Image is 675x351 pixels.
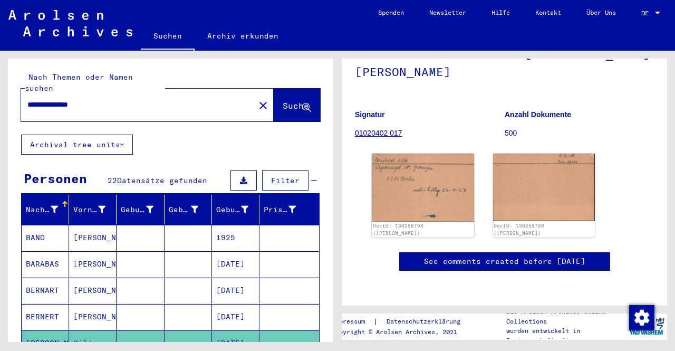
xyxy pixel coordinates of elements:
[216,201,262,218] div: Geburtsdatum
[165,195,212,224] mat-header-cell: Geburt‏
[372,154,474,221] img: 001.jpg
[117,195,164,224] mat-header-cell: Geburtsname
[629,305,654,330] div: Modification du consentement
[69,225,117,251] mat-cell: [PERSON_NAME]
[274,89,320,121] button: Suche
[117,176,207,185] span: Datensätze gefunden
[121,201,166,218] div: Geburtsname
[373,223,423,236] a: DocID: 130258768 ([PERSON_NAME])
[355,129,402,137] a: 01020402 017
[262,170,308,191] button: Filter
[24,169,87,188] div: Personen
[493,154,595,221] img: 002.jpg
[505,128,654,139] p: 500
[332,316,373,327] a: Impressum
[212,304,259,330] mat-cell: [DATE]
[212,225,259,251] mat-cell: 1925
[271,176,300,185] span: Filter
[378,316,473,327] a: Datenschutzerklärung
[22,278,69,303] mat-cell: BERNART
[121,204,153,215] div: Geburtsname
[26,201,71,218] div: Nachname
[506,307,626,326] p: Die Arolsen Archives Online-Collections
[73,201,119,218] div: Vorname
[641,10,653,17] span: DE
[283,100,309,111] span: Suche
[69,304,117,330] mat-cell: [PERSON_NAME]
[69,195,117,224] mat-header-cell: Vorname
[22,225,69,251] mat-cell: BAND
[424,256,585,267] a: See comments created before [DATE]
[627,313,667,339] img: yv_logo.png
[141,23,195,51] a: Suchen
[212,195,259,224] mat-header-cell: Geburtsdatum
[22,251,69,277] mat-cell: BARABAS
[505,110,571,119] b: Anzahl Dokumente
[108,176,117,185] span: 22
[355,30,654,94] h1: Dokumente mit Namen ab [GEOGRAPHIC_DATA][PERSON_NAME]
[264,201,309,218] div: Prisoner #
[69,251,117,277] mat-cell: [PERSON_NAME]
[494,223,544,236] a: DocID: 130258768 ([PERSON_NAME])
[332,327,473,337] p: Copyright © Arolsen Archives, 2021
[264,204,296,215] div: Prisoner #
[169,204,198,215] div: Geburt‏
[355,110,385,119] b: Signatur
[69,278,117,303] mat-cell: [PERSON_NAME]
[73,204,105,215] div: Vorname
[506,326,626,345] p: wurden entwickelt in Partnerschaft mit
[259,195,319,224] mat-header-cell: Prisoner #
[169,201,211,218] div: Geburt‏
[22,195,69,224] mat-header-cell: Nachname
[216,204,248,215] div: Geburtsdatum
[22,304,69,330] mat-cell: BERNERT
[212,278,259,303] mat-cell: [DATE]
[332,316,473,327] div: |
[257,99,269,112] mat-icon: close
[26,204,58,215] div: Nachname
[21,135,133,155] button: Archival tree units
[253,94,274,116] button: Clear
[629,305,654,330] img: Modification du consentement
[195,23,291,49] a: Archiv erkunden
[212,251,259,277] mat-cell: [DATE]
[25,72,133,93] mat-label: Nach Themen oder Namen suchen
[8,10,132,36] img: Arolsen_neg.svg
